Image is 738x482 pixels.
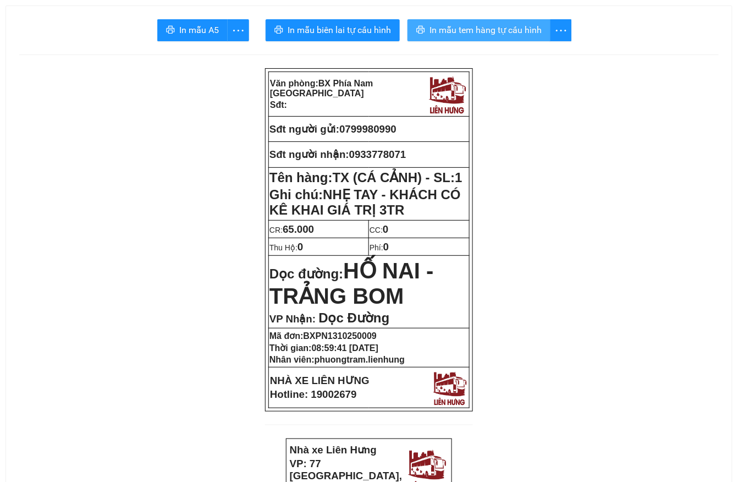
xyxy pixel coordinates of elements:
[407,19,550,41] button: printerIn mẫu tem hàng tự cấu hình
[550,19,572,41] button: more
[283,223,314,235] span: 65.000
[312,343,379,353] span: 08:59:41 [DATE]
[228,24,249,37] span: more
[269,259,434,308] span: HỐ NAI - TRẢNG BOM
[339,123,396,135] span: 0799980990
[304,331,377,341] span: BXPN1310250009
[269,123,339,135] strong: Sđt người gửi:
[269,187,461,217] span: Ghi chú:
[270,375,370,386] strong: NHÀ XE LIÊN HƯNG
[4,19,117,55] strong: VP: 77 [GEOGRAPHIC_DATA], [GEOGRAPHIC_DATA]
[298,241,303,253] span: 0
[550,24,571,37] span: more
[269,149,349,160] strong: Sđt người nhận:
[269,243,303,252] span: Thu Hộ:
[333,170,462,185] span: TX (CÁ CẢNH) - SL:
[166,25,175,36] span: printer
[179,23,219,37] span: In mẫu A5
[111,78,151,86] span: 0799980990
[270,388,357,400] strong: Hotline: 19002679
[290,444,377,456] strong: Nhà xe Liên Hưng
[370,226,389,234] span: CC:
[349,149,406,160] span: 0933778071
[370,243,389,252] span: Phí:
[416,25,425,36] span: printer
[269,355,405,364] strong: Nhân viên:
[269,331,377,341] strong: Mã đơn:
[431,369,469,407] img: logo
[269,170,462,185] strong: Tên hàng:
[270,100,287,109] strong: Sđt:
[455,170,462,185] span: 1
[157,19,228,41] button: printerIn mẫu A5
[269,343,378,353] strong: Thời gian:
[270,79,373,98] strong: Văn phòng:
[274,25,283,36] span: printer
[269,266,434,306] strong: Dọc đường:
[269,313,316,325] span: VP Nhận:
[288,23,391,37] span: In mẫu biên lai tự cấu hình
[80,78,151,86] strong: SĐT gửi:
[269,226,314,234] span: CR:
[315,355,405,364] span: phuongtram.lienhung
[4,78,40,86] strong: Người gửi:
[383,241,389,253] span: 0
[4,6,91,17] strong: Nhà xe Liên Hưng
[118,8,161,53] img: logo
[269,187,461,217] span: NHẸ TAY - KHÁCH CÓ KÊ KHAI GIÁ TRỊ 3TR
[270,79,373,98] span: BX Phía Nam [GEOGRAPHIC_DATA]
[383,223,388,235] span: 0
[45,59,120,71] strong: Phiếu gửi hàng
[266,19,400,41] button: printerIn mẫu biên lai tự cấu hình
[227,19,249,41] button: more
[429,23,542,37] span: In mẫu tem hàng tự cấu hình
[426,73,468,115] img: logo
[318,310,389,325] span: Dọc Đường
